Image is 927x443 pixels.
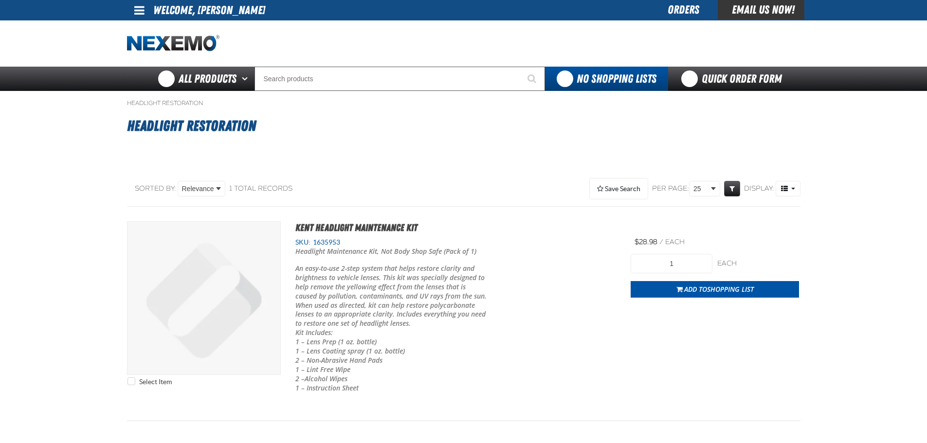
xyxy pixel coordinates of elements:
[295,238,617,247] div: SKU:
[254,67,545,91] input: Search
[127,377,172,387] label: Select Item
[577,72,656,86] span: No Shopping Lists
[652,184,689,194] span: Per page:
[605,185,640,193] span: Save Search
[229,184,292,194] div: 1 total records
[589,178,648,199] button: Expand or Collapse Saved Search drop-down to save a search query
[717,259,799,268] div: each
[684,284,754,294] span: Add to
[127,99,800,107] nav: Breadcrumbs
[127,99,203,107] a: Headlight Restoration
[631,281,799,298] button: Add toShopping List
[724,181,740,196] a: Expand or Collapse Grid Filters
[127,35,219,52] img: Nexemo logo
[135,184,176,193] span: Sorted By:
[776,181,800,196] button: Product Grid Views Toolbar
[659,238,663,246] span: /
[295,222,418,233] a: Kent Headlight Maintenance Kit
[127,377,135,385] input: Select Item
[127,113,800,139] h1: Headlight Restoration
[127,222,280,374] img: Kent Headlight Maintenance Kit
[310,238,340,246] span: 1635953
[707,284,754,294] span: Shopping List
[631,254,712,273] input: Product Quantity
[665,238,685,246] span: each
[127,35,219,52] a: Home
[127,222,280,374] a: View Details of the Kent Headlight Maintenance Kit
[744,184,774,193] span: Display:
[635,238,657,246] span: $28.98
[179,70,236,88] span: All Products
[521,67,545,91] button: Start Searching
[295,247,476,256] span: Headlight Maintenance Kit, Not Body Shop Safe (Pack of 1)
[182,184,214,194] span: Relevance
[776,181,800,196] span: Product Grid Views Toolbar
[693,184,709,194] span: 25
[545,67,668,91] button: You do not have available Shopping Lists. Open to Create a New List
[668,67,800,91] a: Quick Order Form
[295,264,487,392] span: An easy-to-use 2-step system that helps restore clarity and brightness to vehicle lenses. This ki...
[238,67,254,91] button: Open All Products pages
